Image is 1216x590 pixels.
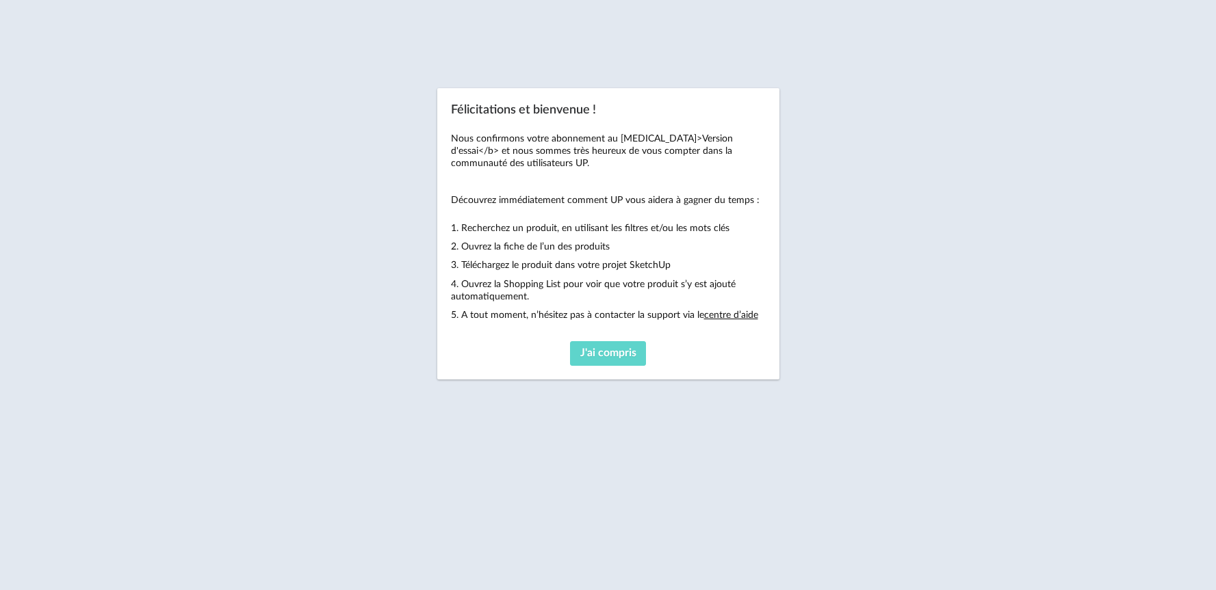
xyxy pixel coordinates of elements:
[451,259,766,271] p: 3. Téléchargez le produit dans votre projet SketchUp
[570,341,647,366] button: J'ai compris
[451,309,766,321] p: 5. A tout moment, n’hésitez pas à contacter la support via le
[451,278,766,303] p: 4. Ouvrez la Shopping List pour voir que votre produit s’y est ajouté automatiquement.
[437,88,779,379] div: Félicitations et bienvenue !
[451,241,766,253] p: 2. Ouvrez la fiche de l’un des produits
[451,133,766,170] p: Nous confirmons votre abonnement au [MEDICAL_DATA]>Version d'essai</b> et nous sommes très heureu...
[580,347,636,358] span: J'ai compris
[451,194,766,206] p: Découvrez immédiatement comment UP vous aidera à gagner du temps :
[704,310,758,320] a: centre d’aide
[451,104,596,116] span: Félicitations et bienvenue !
[451,222,766,234] p: 1. Recherchez un produit, en utilisant les filtres et/ou les mots clés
